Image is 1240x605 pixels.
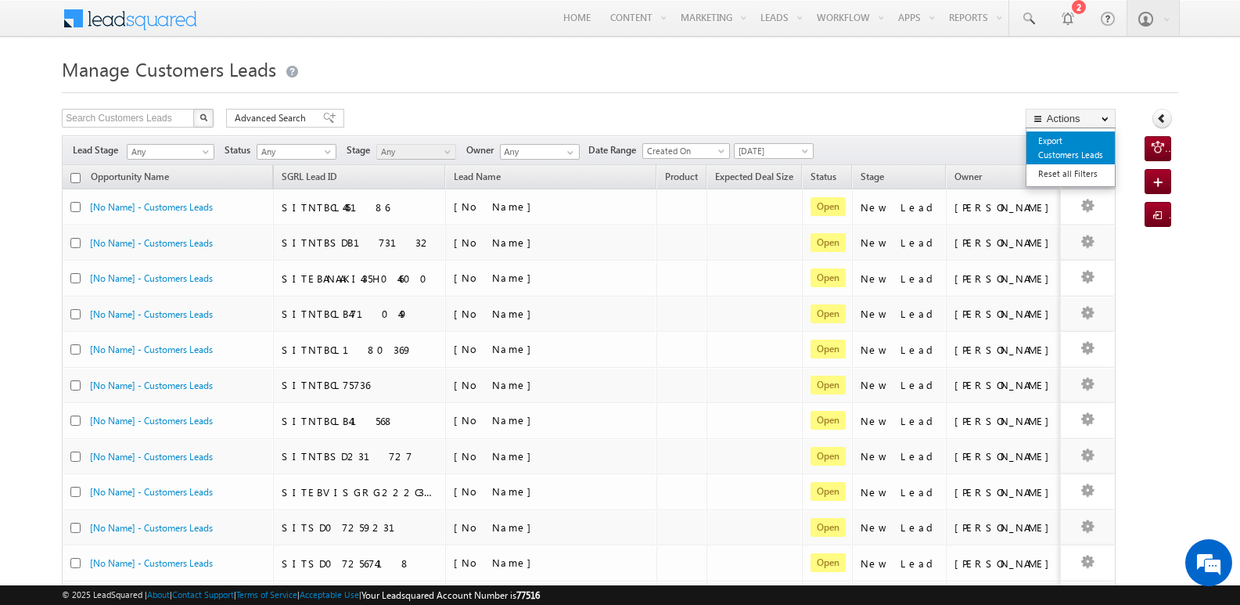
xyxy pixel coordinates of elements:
[90,486,213,498] a: [No Name] - Customers Leads
[810,553,846,572] span: Open
[282,520,438,535] div: SITSD07259231
[861,272,939,286] div: New Lead
[954,520,1057,535] div: [PERSON_NAME]
[954,200,1057,214] div: [PERSON_NAME]
[127,144,214,160] a: Any
[282,200,438,214] div: SITNTBCL445186
[282,343,438,357] div: SITNTBCL180369
[454,200,539,213] span: [No Name]
[27,82,66,103] img: d_60004797649_company_0_60004797649
[257,144,336,160] a: Any
[90,344,213,355] a: [No Name] - Customers Leads
[90,201,213,213] a: [No Name] - Customers Leads
[90,308,213,320] a: [No Name] - Customers Leads
[454,449,539,463] span: [No Name]
[954,343,1057,357] div: [PERSON_NAME]
[282,414,438,428] div: SITNTBCLB41568
[282,556,438,571] div: SITSD072567418
[236,589,297,600] a: Terms of Service
[810,518,846,537] span: Open
[861,171,884,182] span: Stage
[376,144,456,160] a: Any
[282,236,438,250] div: SITNTBSDB173132
[172,589,234,600] a: Contact Support
[20,145,286,469] textarea: Type your message and hit 'Enter'
[954,236,1057,250] div: [PERSON_NAME]
[282,378,438,392] div: SITNTBCL75736
[128,145,209,159] span: Any
[213,482,284,503] em: Start Chat
[62,56,276,81] span: Manage Customers Leads
[861,449,939,463] div: New Lead
[300,589,359,600] a: Acceptable Use
[516,589,540,601] span: 77516
[282,485,438,499] div: SITEBVISGRG222C37150
[861,236,939,250] div: New Lead
[282,171,337,182] span: SGRL Lead ID
[734,143,814,159] a: [DATE]
[810,482,846,501] span: Open
[1026,109,1116,128] button: Actions
[954,378,1057,392] div: [PERSON_NAME]
[83,168,177,189] a: Opportunity Name
[665,171,698,182] span: Product
[954,556,1057,571] div: [PERSON_NAME]
[735,144,809,158] span: [DATE]
[454,520,539,534] span: [No Name]
[642,143,730,159] a: Created On
[235,111,311,125] span: Advanced Search
[282,449,438,463] div: SITNTBSD231727
[90,272,213,284] a: [No Name] - Customers Leads
[81,82,263,103] div: Chat with us now
[347,143,376,157] span: Stage
[377,145,451,159] span: Any
[454,271,539,284] span: [No Name]
[861,414,939,428] div: New Lead
[70,173,81,183] input: Check all records
[810,197,846,216] span: Open
[90,557,213,569] a: [No Name] - Customers Leads
[954,414,1057,428] div: [PERSON_NAME]
[954,485,1057,499] div: [PERSON_NAME]
[454,236,539,249] span: [No Name]
[454,342,539,355] span: [No Name]
[954,272,1057,286] div: [PERSON_NAME]
[588,143,642,157] span: Date Range
[810,233,846,252] span: Open
[454,484,539,498] span: [No Name]
[715,171,793,182] span: Expected Deal Size
[274,168,345,189] a: SGRL Lead ID
[225,143,257,157] span: Status
[91,171,169,182] span: Opportunity Name
[257,8,294,45] div: Minimize live chat window
[90,522,213,534] a: [No Name] - Customers Leads
[861,343,939,357] div: New Lead
[853,168,892,189] a: Stage
[90,237,213,249] a: [No Name] - Customers Leads
[861,520,939,535] div: New Lead
[454,378,539,391] span: [No Name]
[90,380,213,391] a: [No Name] - Customers Leads
[954,171,982,182] span: Owner
[954,449,1057,463] div: [PERSON_NAME]
[257,145,332,159] span: Any
[861,556,939,571] div: New Lead
[803,168,844,189] a: Status
[282,307,438,321] div: SITNTBCLB471049
[1026,131,1115,164] a: Export Customers Leads
[90,415,213,427] a: [No Name] - Customers Leads
[707,168,801,189] a: Expected Deal Size
[361,589,540,601] span: Your Leadsquared Account Number is
[810,340,846,358] span: Open
[199,113,207,121] img: Search
[500,144,580,160] input: Type to Search
[861,485,939,499] div: New Lead
[954,307,1057,321] div: [PERSON_NAME]
[810,376,846,394] span: Open
[282,272,438,286] div: SITEBANAAKI435H04600
[454,556,539,569] span: [No Name]
[643,144,724,158] span: Created On
[454,307,539,320] span: [No Name]
[147,589,170,600] a: About
[466,143,500,157] span: Owner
